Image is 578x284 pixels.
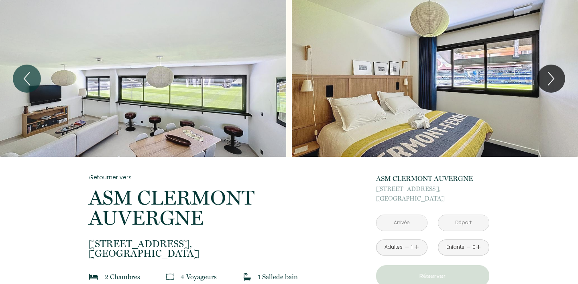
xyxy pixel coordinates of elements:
div: 0 [472,243,476,251]
span: [STREET_ADDRESS], [376,184,489,194]
p: 1 Salle de bain [258,271,298,282]
a: + [414,241,419,254]
span: s [137,273,140,281]
a: - [467,241,471,254]
p: [GEOGRAPHIC_DATA] [376,184,489,203]
p: Réserver [379,271,486,281]
p: ASM CLERMONT AUVERGNE [89,188,352,228]
p: 2 Chambre [104,271,140,282]
p: 4 Voyageur [181,271,217,282]
p: [GEOGRAPHIC_DATA] [89,239,352,258]
a: + [476,241,481,254]
div: Enfants [446,243,464,251]
div: 1 [410,243,414,251]
div: Adultes [385,243,403,251]
p: ASM CLERMONT AUVERGNE [376,173,489,184]
span: s [214,273,217,281]
button: Previous [13,65,41,93]
img: guests [166,273,174,281]
input: Arrivée [377,215,427,231]
a: Retourner vers [89,173,352,182]
span: [STREET_ADDRESS], [89,239,352,249]
input: Départ [438,215,489,231]
button: Next [537,65,565,93]
a: - [405,241,409,254]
